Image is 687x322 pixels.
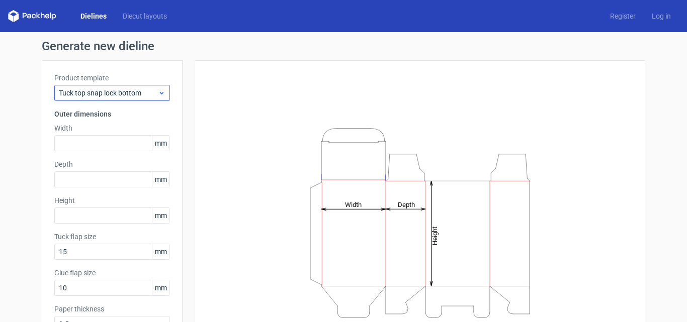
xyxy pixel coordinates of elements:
[345,200,362,208] tspan: Width
[431,226,439,245] tspan: Height
[54,232,170,242] label: Tuck flap size
[54,268,170,278] label: Glue flap size
[152,280,169,295] span: mm
[42,40,645,52] h1: Generate new dieline
[54,73,170,83] label: Product template
[54,123,170,133] label: Width
[644,11,679,21] a: Log in
[54,195,170,205] label: Height
[115,11,175,21] a: Diecut layouts
[54,159,170,169] label: Depth
[602,11,644,21] a: Register
[398,200,415,208] tspan: Depth
[152,172,169,187] span: mm
[54,304,170,314] label: Paper thickness
[152,208,169,223] span: mm
[152,244,169,259] span: mm
[72,11,115,21] a: Dielines
[54,109,170,119] h3: Outer dimensions
[152,136,169,151] span: mm
[59,88,158,98] span: Tuck top snap lock bottom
